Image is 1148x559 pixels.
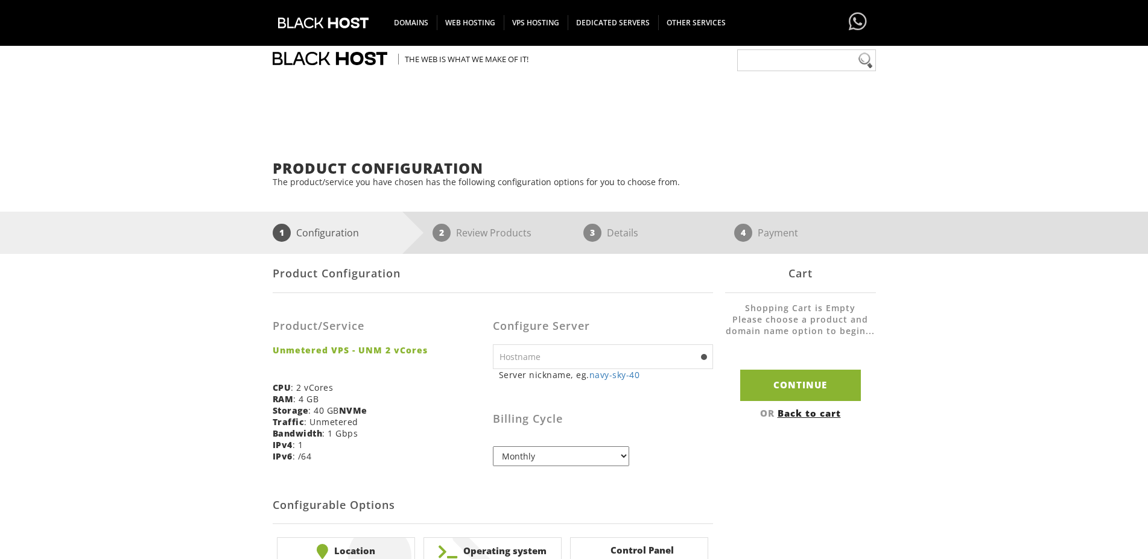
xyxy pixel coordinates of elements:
b: Bandwidth [273,428,323,439]
b: Location [284,544,408,559]
h3: Product/Service [273,320,484,332]
a: Back to cart [778,407,841,419]
span: DEDICATED SERVERS [568,15,659,30]
span: The Web is what we make of it! [398,54,528,65]
input: Need help? [737,49,876,71]
span: OTHER SERVICES [658,15,734,30]
b: NVMe [339,405,367,416]
span: VPS HOSTING [504,15,568,30]
span: 4 [734,224,752,242]
b: CPU [273,382,291,393]
span: 2 [433,224,451,242]
div: OR [725,407,876,419]
li: Shopping Cart is Empty Please choose a product and domain name option to begin... [725,302,876,349]
p: The product/service you have chosen has the following configuration options for you to choose from. [273,176,876,188]
input: Continue [740,370,861,400]
h3: Configure Server [493,320,713,332]
input: Hostname [493,344,713,369]
small: Server nickname, eg. [499,369,713,381]
span: DOMAINS [385,15,437,30]
span: WEB HOSTING [437,15,504,30]
div: Product Configuration [273,254,713,293]
div: : 2 vCores : 4 GB : 40 GB : Unmetered : 1 Gbps : 1 : /64 [273,302,493,471]
p: Payment [758,224,798,242]
b: IPv6 [273,450,293,462]
b: Operating system [430,544,555,559]
p: Details [607,224,638,242]
b: Control Panel [577,544,702,556]
p: Configuration [296,224,359,242]
strong: Unmetered VPS - UNM 2 vCores [273,344,484,356]
b: IPv4 [273,439,293,450]
span: 1 [273,224,291,242]
span: 3 [583,224,601,242]
h2: Configurable Options [273,487,713,524]
h1: Product Configuration [273,160,876,176]
b: Storage [273,405,309,416]
h3: Billing Cycle [493,413,713,425]
a: navy-sky-40 [589,369,640,381]
b: Traffic [273,416,305,428]
div: Cart [725,254,876,293]
b: RAM [273,393,294,405]
p: Review Products [456,224,531,242]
